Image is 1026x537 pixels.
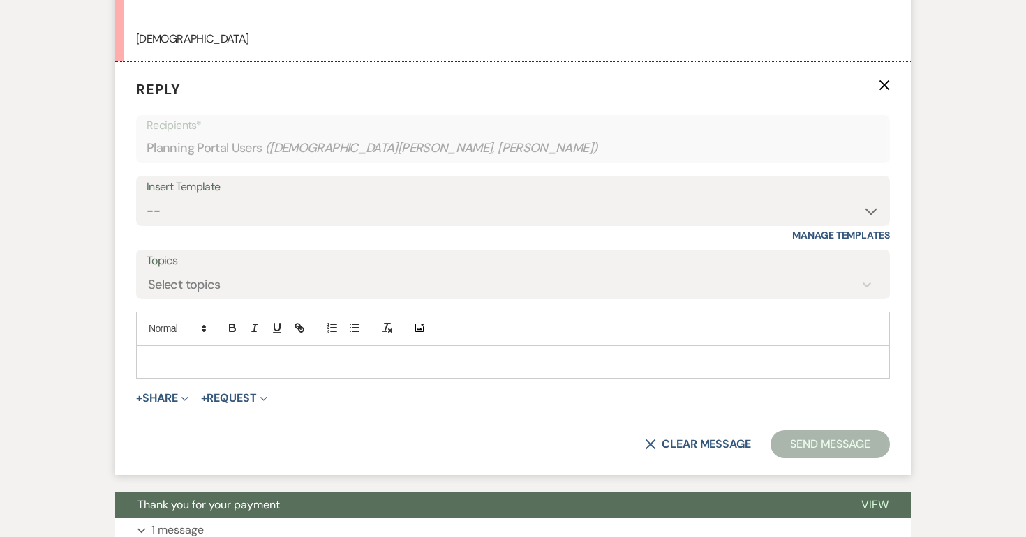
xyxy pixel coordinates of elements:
[148,275,221,294] div: Select topics
[115,492,839,518] button: Thank you for your payment
[839,492,911,518] button: View
[147,135,879,162] div: Planning Portal Users
[201,393,207,404] span: +
[645,439,751,450] button: Clear message
[147,251,879,271] label: Topics
[147,116,879,135] p: Recipients*
[861,497,889,512] span: View
[136,393,142,404] span: +
[137,497,280,512] span: Thank you for your payment
[136,80,181,98] span: Reply
[136,393,188,404] button: Share
[771,430,890,458] button: Send Message
[201,393,267,404] button: Request
[265,139,598,158] span: ( [DEMOGRAPHIC_DATA][PERSON_NAME], [PERSON_NAME] )
[147,177,879,197] div: Insert Template
[792,229,890,241] a: Manage Templates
